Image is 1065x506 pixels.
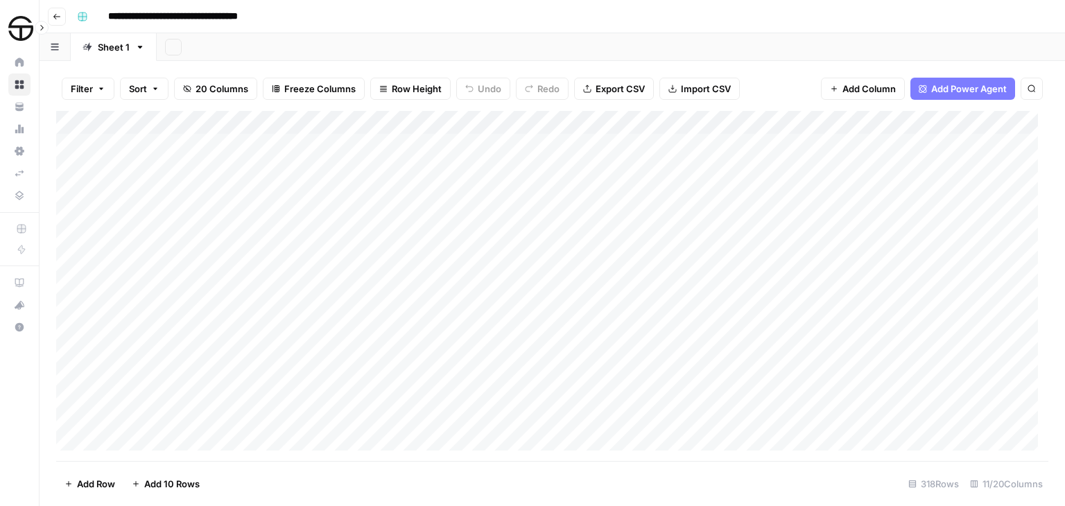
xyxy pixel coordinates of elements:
a: Data Library [8,184,31,207]
button: Import CSV [659,78,740,100]
div: Sheet 1 [98,40,130,54]
a: Home [8,51,31,73]
button: What's new? [8,294,31,316]
a: Settings [8,140,31,162]
div: What's new? [9,295,30,315]
button: Add Power Agent [910,78,1015,100]
a: Syncs [8,162,31,184]
span: Sort [129,82,147,96]
span: Redo [537,82,560,96]
img: SimpleTire Logo [8,16,33,41]
span: Add 10 Rows [144,477,200,491]
button: Add 10 Rows [123,473,208,495]
span: Add Row [77,477,115,491]
span: Export CSV [596,82,645,96]
span: Add Power Agent [931,82,1007,96]
div: 11/20 Columns [964,473,1048,495]
button: Sort [120,78,168,100]
a: AirOps Academy [8,272,31,294]
button: Row Height [370,78,451,100]
a: Usage [8,118,31,140]
button: Add Column [821,78,905,100]
a: Your Data [8,96,31,118]
span: Filter [71,82,93,96]
span: 20 Columns [196,82,248,96]
button: Help + Support [8,316,31,338]
span: Freeze Columns [284,82,356,96]
button: Freeze Columns [263,78,365,100]
button: 20 Columns [174,78,257,100]
button: Workspace: SimpleTire [8,11,31,46]
button: Export CSV [574,78,654,100]
span: Row Height [392,82,442,96]
span: Import CSV [681,82,731,96]
a: Browse [8,73,31,96]
span: Add Column [842,82,896,96]
button: Add Row [56,473,123,495]
button: Undo [456,78,510,100]
span: Undo [478,82,501,96]
a: Sheet 1 [71,33,157,61]
button: Redo [516,78,569,100]
div: 318 Rows [903,473,964,495]
button: Filter [62,78,114,100]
